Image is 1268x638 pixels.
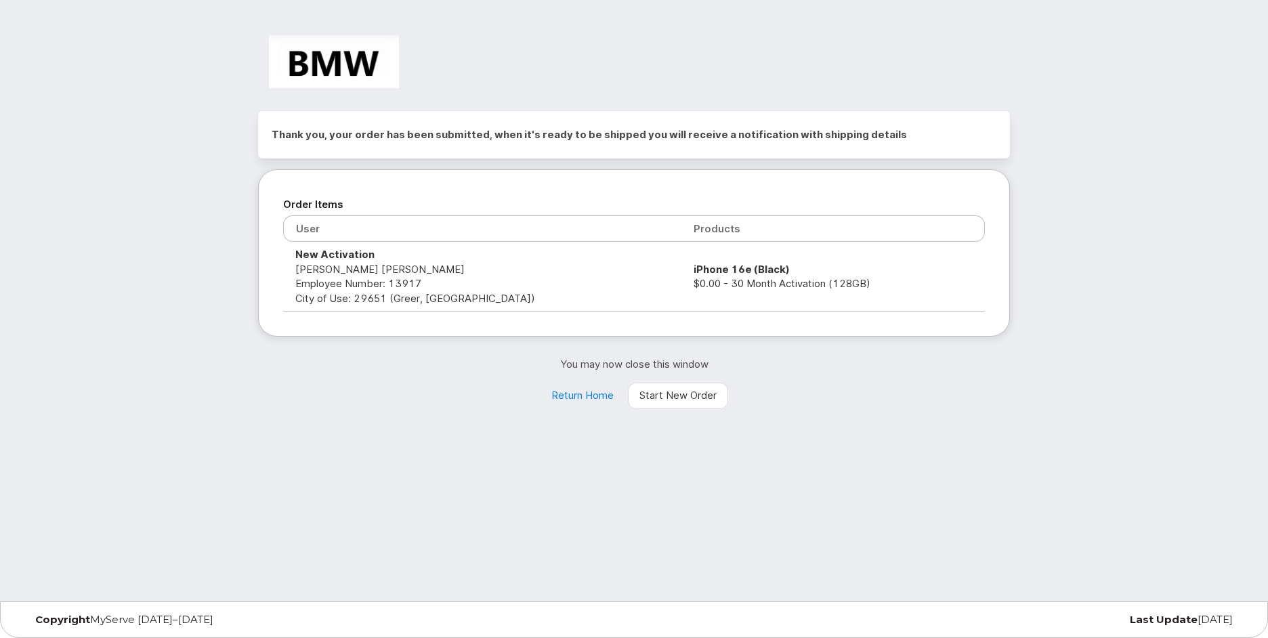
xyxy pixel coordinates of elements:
h2: Thank you, your order has been submitted, when it's ready to be shipped you will receive a notifi... [272,125,996,145]
th: Products [681,215,985,242]
span: Employee Number: 13917 [295,277,421,290]
td: [PERSON_NAME] [PERSON_NAME] City of Use: 29651 (Greer, [GEOGRAPHIC_DATA]) [283,242,681,312]
a: Start New Order [628,383,728,410]
th: User [283,215,681,242]
td: $0.00 - 30 Month Activation (128GB) [681,242,985,312]
h2: Order Items [283,194,985,215]
strong: Copyright [35,613,90,626]
div: [DATE] [837,614,1243,625]
a: Return Home [540,383,625,410]
strong: Last Update [1130,613,1198,626]
img: BMW Manufacturing Co LLC [269,35,399,88]
strong: New Activation [295,248,375,261]
strong: iPhone 16e (Black) [694,263,790,276]
div: MyServe [DATE]–[DATE] [25,614,431,625]
p: You may now close this window [258,357,1010,371]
